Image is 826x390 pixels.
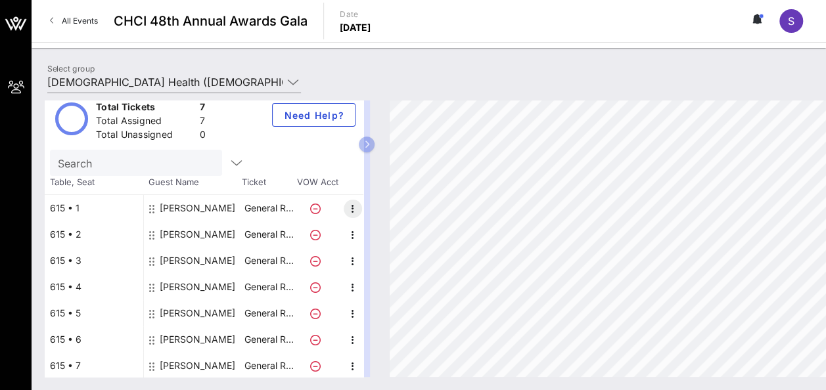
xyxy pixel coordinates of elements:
span: Table, Seat [45,176,143,189]
div: David Gonzales [160,248,235,274]
span: Need Help? [283,110,344,121]
div: 615 • 1 [45,195,143,221]
p: General R… [242,274,295,300]
div: 615 • 5 [45,300,143,326]
p: General R… [242,300,295,326]
div: Paul Bollinger [160,195,235,221]
span: S [788,14,794,28]
span: Ticket [242,176,294,189]
label: Select group [47,64,95,74]
p: [DATE] [340,21,371,34]
div: 0 [200,128,206,144]
div: Fausto Meza [160,274,235,300]
div: Andrea Pichaida [160,353,235,379]
div: Total Unassigned [96,128,195,144]
div: S [779,9,803,33]
div: Total Assigned [96,114,195,131]
div: Dominic Dominguez [160,300,235,326]
p: General R… [242,221,295,248]
span: Guest Name [143,176,242,189]
p: General R… [242,248,295,274]
div: 615 • 2 [45,221,143,248]
p: General R… [242,326,295,353]
span: VOW Acct [294,176,340,189]
div: Jared Najjar [160,221,235,248]
p: General R… [242,195,295,221]
span: CHCI 48th Annual Awards Gala [114,11,308,31]
p: Date [340,8,371,21]
button: Need Help? [272,103,356,127]
div: Total Tickets [96,100,195,117]
div: 615 • 7 [45,353,143,379]
div: 615 • 6 [45,326,143,353]
div: 615 • 3 [45,248,143,274]
span: All Events [62,16,98,26]
a: All Events [42,11,106,32]
div: 7 [200,114,206,131]
p: General R… [242,353,295,379]
div: 7 [200,100,206,117]
div: 615 • 4 [45,274,143,300]
div: Richard Morin [160,326,235,353]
